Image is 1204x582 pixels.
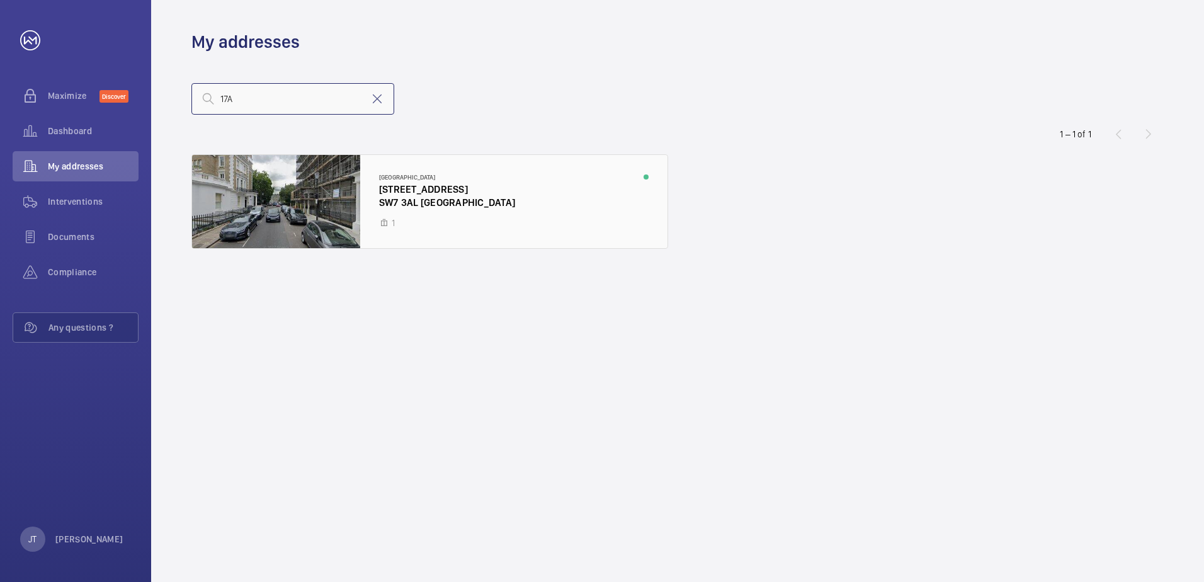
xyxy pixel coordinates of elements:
span: Maximize [48,89,99,102]
span: Documents [48,231,139,243]
span: Any questions ? [48,321,138,334]
h1: My addresses [191,30,300,54]
span: Dashboard [48,125,139,137]
div: 1 – 1 of 1 [1060,128,1091,140]
span: My addresses [48,160,139,173]
span: Interventions [48,195,139,208]
span: Compliance [48,266,139,278]
p: JT [28,533,37,545]
input: Search by address [191,83,394,115]
p: [PERSON_NAME] [55,533,123,545]
span: Discover [99,90,128,103]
